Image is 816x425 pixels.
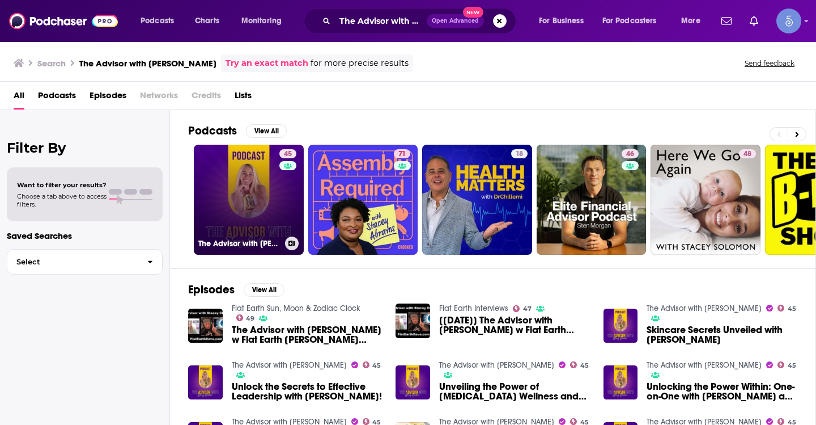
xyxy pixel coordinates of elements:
span: 45 [284,149,292,160]
h3: The Advisor with [PERSON_NAME] [198,239,280,249]
a: [Oct 25, 2024] The Advisor with Stacey Chillemi w Flat Earth Dave [Flat Earth Dave Interviews 2] [439,315,590,335]
span: The Advisor with [PERSON_NAME] w Flat Earth [PERSON_NAME] [[DATE]] [232,325,382,344]
a: Unlock the Secrets to Effective Leadership with Stacey Chillemi! [232,382,382,401]
a: Episodes [90,86,126,110]
button: open menu [233,12,296,30]
a: 71 [394,149,410,158]
input: Search podcasts, credits, & more... [335,12,427,30]
span: 45 [372,363,381,368]
span: Want to filter your results? [17,181,107,189]
a: 46 [622,149,639,158]
span: Credits [192,86,221,110]
h2: Episodes [188,283,235,297]
span: 46 [626,149,634,160]
a: 45The Advisor with [PERSON_NAME] [194,145,304,255]
span: For Podcasters [602,13,657,29]
span: [[DATE]] The Advisor with [PERSON_NAME] w Flat Earth [PERSON_NAME] [Flat Earth [PERSON_NAME] Inte... [439,315,590,335]
a: 18 [511,149,528,158]
span: Networks [140,86,178,110]
span: New [463,7,483,18]
h2: Podcasts [188,124,237,138]
span: 45 [788,420,796,425]
a: 45 [363,361,381,368]
img: Unlock the Secrets to Effective Leadership with Stacey Chillemi! [188,365,223,400]
span: 71 [398,149,406,160]
a: Skincare Secrets Unveiled with Stacey Chillemi [647,325,797,344]
a: Unlocking the Power Within: One-on-One with Dimitri Moraitis and Stacey Chillemi [647,382,797,401]
h2: Filter By [7,140,163,156]
span: Open Advanced [432,18,479,24]
button: open menu [531,12,598,30]
button: open menu [133,12,189,30]
img: User Profile [776,9,801,33]
a: EpisodesView All [188,283,284,297]
a: Podcasts [38,86,76,110]
a: Show notifications dropdown [717,11,736,31]
a: 71 [308,145,418,255]
a: Lists [235,86,252,110]
a: 47 [513,305,532,312]
a: 46 [537,145,647,255]
span: 45 [788,363,796,368]
a: 48 [739,149,756,158]
a: 45 [777,418,796,425]
span: Unveiling the Power of [MEDICAL_DATA] Wellness and Business Insights with [PERSON_NAME] [439,382,590,401]
span: Charts [195,13,219,29]
span: Logged in as Spiral5-G1 [776,9,801,33]
div: Search podcasts, credits, & more... [314,8,527,34]
p: Saved Searches [7,230,163,241]
a: PodcastsView All [188,124,287,138]
h3: Search [37,58,66,69]
span: 45 [580,420,589,425]
button: open menu [673,12,715,30]
span: 45 [788,306,796,312]
img: Unveiling the Power of Epilepsy Wellness and Business Insights with Stacey Chillemi [396,365,430,400]
a: Unveiling the Power of Epilepsy Wellness and Business Insights with Stacey Chillemi [439,382,590,401]
img: Skincare Secrets Unveiled with Stacey Chillemi [603,309,638,343]
span: 45 [372,420,381,425]
span: Unlock the Secrets to Effective Leadership with [PERSON_NAME]! [232,382,382,401]
button: Select [7,249,163,275]
h3: The Advisor with [PERSON_NAME] [79,58,216,69]
a: The Advisor with Stacey Chillemi [232,360,347,370]
a: 18 [422,145,532,255]
a: The Advisor with Stacey Chillemi w Flat Earth Dave [Oct 25, 2024] [188,309,223,343]
a: The Advisor with Stacey Chillemi [647,304,762,313]
span: 48 [743,149,751,160]
a: The Advisor with Stacey Chillemi w Flat Earth Dave [Oct 25, 2024] [232,325,382,344]
span: Podcasts [141,13,174,29]
a: 49 [236,314,255,321]
button: View All [246,124,287,138]
span: 47 [523,306,532,312]
span: 49 [246,316,254,321]
a: Charts [188,12,226,30]
span: Unlocking the Power Within: One-on-One with [PERSON_NAME] and [PERSON_NAME] [647,382,797,401]
a: Show notifications dropdown [745,11,763,31]
span: Choose a tab above to access filters. [17,192,107,208]
a: 48 [651,145,760,255]
img: Podchaser - Follow, Share and Rate Podcasts [9,10,118,32]
a: Flat Earth Interviews [439,304,508,313]
a: The Advisor with Stacey Chillemi [647,360,762,370]
span: Monitoring [241,13,282,29]
span: 18 [516,149,523,160]
a: Try an exact match [226,57,308,70]
span: For Business [539,13,584,29]
span: for more precise results [311,57,409,70]
img: [Oct 25, 2024] The Advisor with Stacey Chillemi w Flat Earth Dave [Flat Earth Dave Interviews 2] [396,304,430,338]
a: 45 [777,305,796,312]
img: Unlocking the Power Within: One-on-One with Dimitri Moraitis and Stacey Chillemi [603,365,638,400]
span: 45 [580,363,589,368]
button: Open AdvancedNew [427,14,484,28]
span: Select [7,258,138,266]
span: Skincare Secrets Unveiled with [PERSON_NAME] [647,325,797,344]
